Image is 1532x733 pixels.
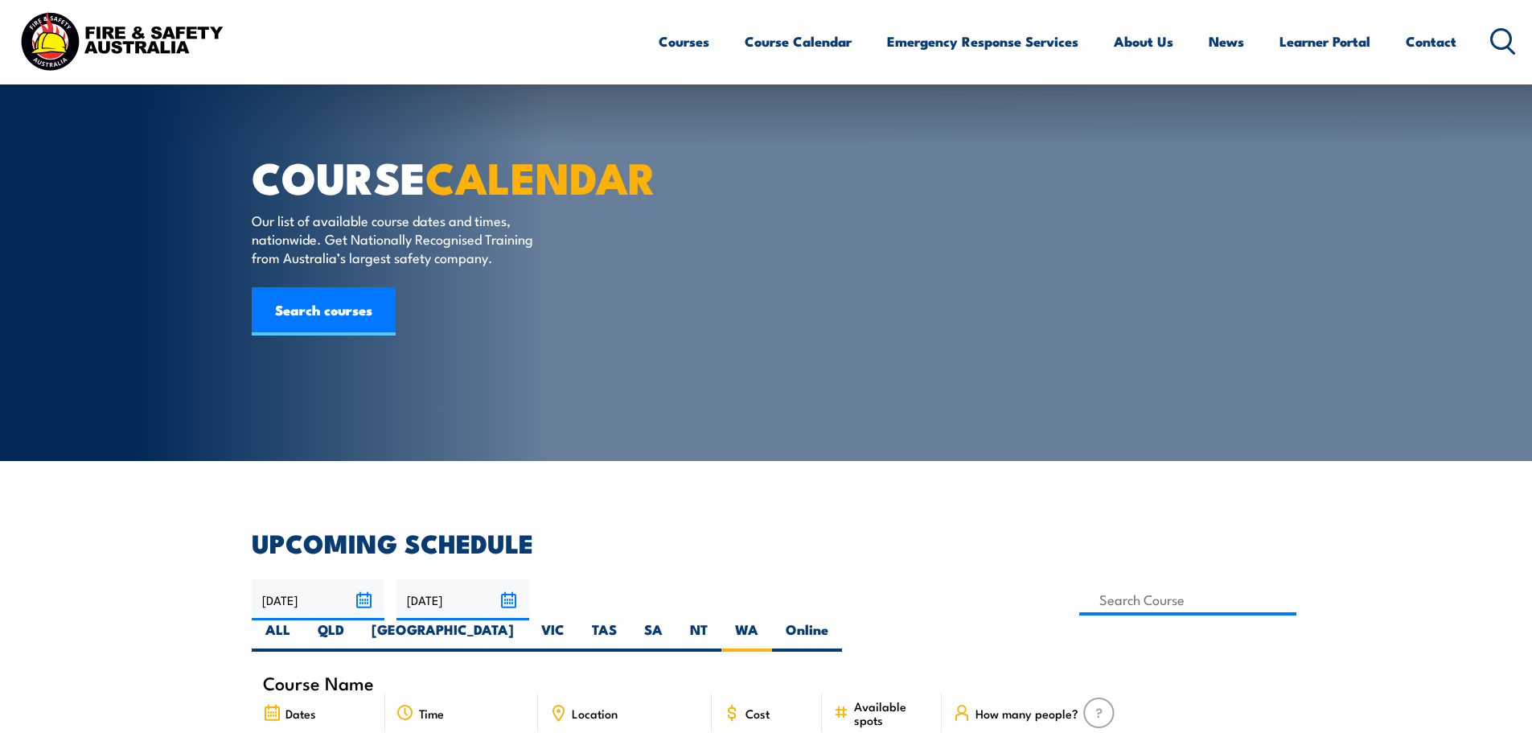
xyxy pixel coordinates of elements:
[745,706,770,720] span: Cost
[745,20,852,63] a: Course Calendar
[304,620,358,652] label: QLD
[630,620,676,652] label: SA
[252,158,649,196] h1: COURSE
[887,20,1078,63] a: Emergency Response Services
[252,287,396,336] a: Search courses
[975,706,1078,720] span: How many people?
[285,706,316,720] span: Dates
[263,676,374,690] span: Course Name
[676,620,721,652] label: NT
[358,620,528,652] label: [GEOGRAPHIC_DATA]
[721,620,772,652] label: WA
[1406,20,1456,63] a: Contact
[578,620,630,652] label: TAS
[1279,20,1370,63] a: Learner Portal
[252,531,1281,554] h2: UPCOMING SCHEDULE
[252,211,545,267] p: Our list of available course dates and times, nationwide. Get Nationally Recognised Training from...
[1114,20,1173,63] a: About Us
[772,620,842,652] label: Online
[854,699,930,727] span: Available spots
[659,20,709,63] a: Courses
[528,620,578,652] label: VIC
[419,706,444,720] span: Time
[1209,20,1244,63] a: News
[1079,584,1297,616] input: Search Course
[425,142,656,209] strong: CALENDAR
[252,620,304,652] label: ALL
[396,579,529,620] input: To date
[572,706,618,720] span: Location
[252,579,384,620] input: From date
